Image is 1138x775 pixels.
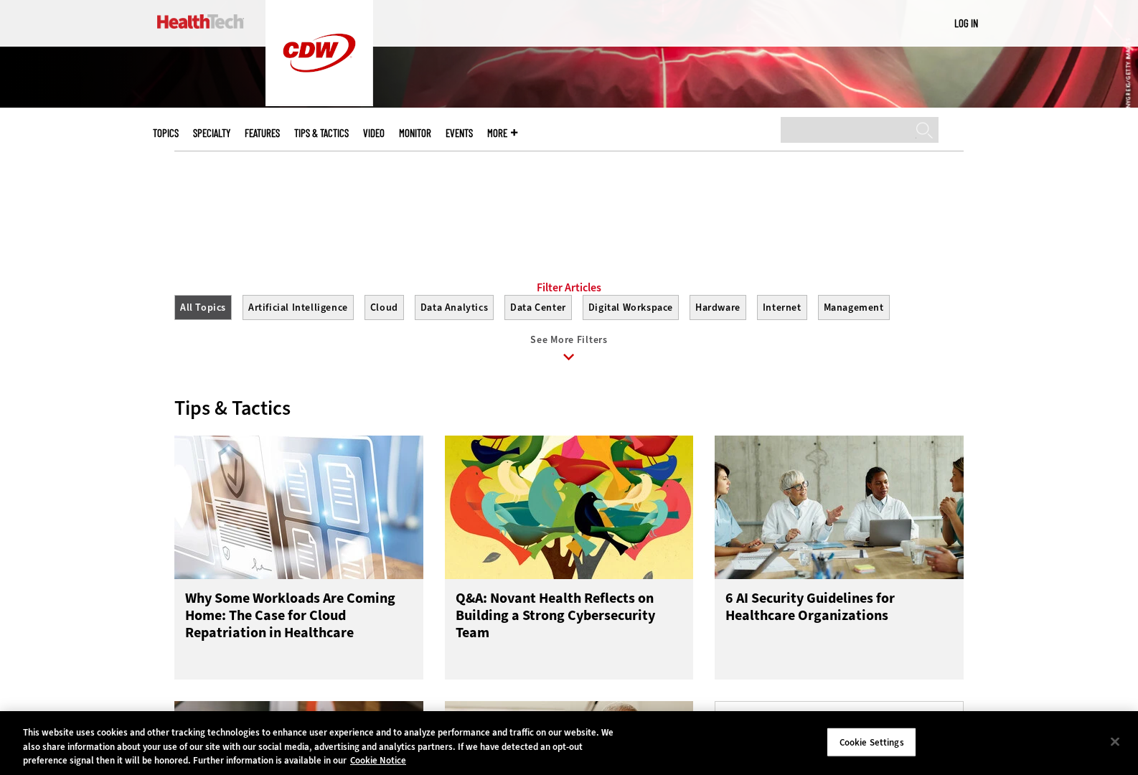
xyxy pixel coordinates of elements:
[294,128,349,138] a: Tips & Tactics
[715,436,964,579] img: Doctors meeting in the office
[690,295,746,320] button: Hardware
[725,590,953,647] h3: 6 AI Security Guidelines for Healthcare Organizations
[174,395,964,421] div: Tips & Tactics
[365,295,404,320] button: Cloud
[153,128,179,138] span: Topics
[415,295,494,320] button: Data Analytics
[583,295,679,320] button: Digital Workspace
[23,725,626,768] div: This website uses cookies and other tracking technologies to enhance user experience and to analy...
[1099,725,1131,757] button: Close
[954,17,978,29] a: Log in
[504,295,572,320] button: Data Center
[818,295,890,320] button: Management
[174,436,423,579] img: Electronic health records
[193,128,230,138] span: Specialty
[954,16,978,31] div: User menu
[245,128,280,138] a: Features
[363,128,385,138] a: Video
[827,727,916,757] button: Cookie Settings
[715,436,964,680] a: Doctors meeting in the office 6 AI Security Guidelines for Healthcare Organizations
[174,295,232,320] button: All Topics
[487,128,517,138] span: More
[530,333,607,347] span: See More Filters
[308,173,830,238] iframe: advertisement
[174,436,423,680] a: Electronic health records Why Some Workloads Are Coming Home: The Case for Cloud Repatriation in ...
[446,128,473,138] a: Events
[399,128,431,138] a: MonITor
[757,295,807,320] button: Internet
[537,281,601,295] a: Filter Articles
[265,95,373,110] a: CDW
[185,590,413,647] h3: Why Some Workloads Are Coming Home: The Case for Cloud Repatriation in Healthcare
[174,334,964,374] a: See More Filters
[456,590,683,647] h3: Q&A: Novant Health Reflects on Building a Strong Cybersecurity Team
[243,295,354,320] button: Artificial Intelligence
[157,14,244,29] img: Home
[350,754,406,766] a: More information about your privacy
[445,436,694,680] a: abstract illustration of a tree Q&A: Novant Health Reflects on Building a Strong Cybersecurity Team
[445,436,694,579] img: abstract illustration of a tree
